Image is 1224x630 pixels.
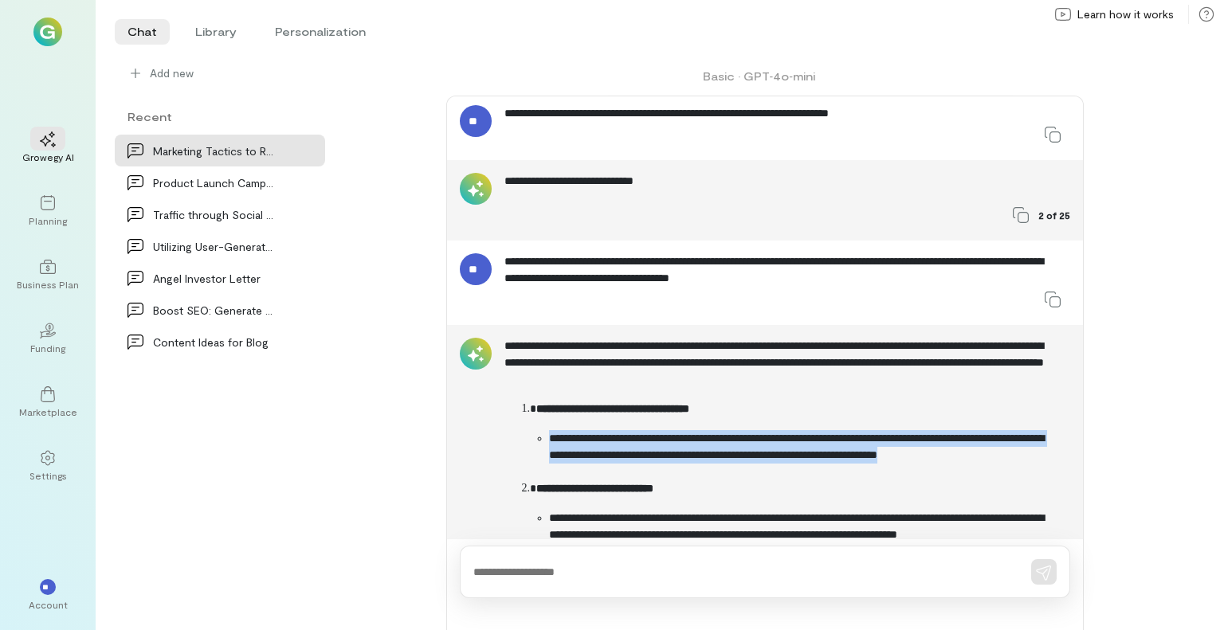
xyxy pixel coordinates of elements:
div: Product Launch Campaign [153,174,277,191]
div: Settings [29,469,67,482]
a: Growegy AI [19,119,76,176]
div: Traffic through Social Media Advertising [153,206,277,223]
div: Marketplace [19,405,77,418]
a: Planning [19,182,76,240]
li: Personalization [262,19,379,45]
div: Business Plan [17,278,79,291]
div: Account [29,598,68,611]
div: Angel Investor Letter [153,270,277,287]
div: Content Ideas for Blog [153,334,277,350]
li: Chat [115,19,170,45]
div: Recent [115,108,325,125]
span: Learn how it works [1077,6,1174,22]
a: Business Plan [19,246,76,303]
a: Settings [19,437,76,495]
a: Marketplace [19,374,76,431]
div: Funding [30,342,65,354]
div: Boost SEO: Generate Related Keywords [153,302,277,319]
div: Marketing Tactics to Reach your Target Audience [153,143,277,159]
div: Planning [29,214,67,227]
div: Growegy AI [22,151,74,163]
a: Funding [19,310,76,367]
li: Library [182,19,249,45]
div: Utilizing User-Generated Content [153,238,277,255]
span: Add new [150,65,312,81]
span: 2 of 25 [1038,209,1070,221]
